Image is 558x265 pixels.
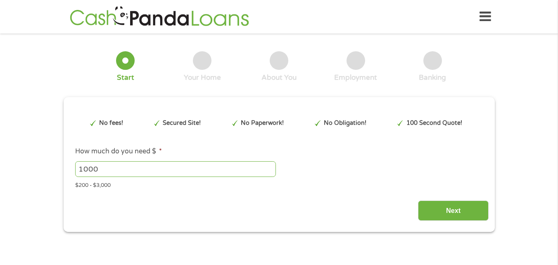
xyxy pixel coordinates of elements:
[334,73,377,82] div: Employment
[419,73,446,82] div: Banking
[406,119,462,128] p: 100 Second Quote!
[261,73,297,82] div: About You
[75,147,162,156] label: How much do you need $
[241,119,284,128] p: No Paperwork!
[117,73,134,82] div: Start
[324,119,366,128] p: No Obligation!
[75,179,482,190] div: $200 - $3,000
[99,119,123,128] p: No fees!
[418,201,489,221] input: Next
[184,73,221,82] div: Your Home
[163,119,201,128] p: Secured Site!
[67,5,252,29] img: GetLoanNow Logo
